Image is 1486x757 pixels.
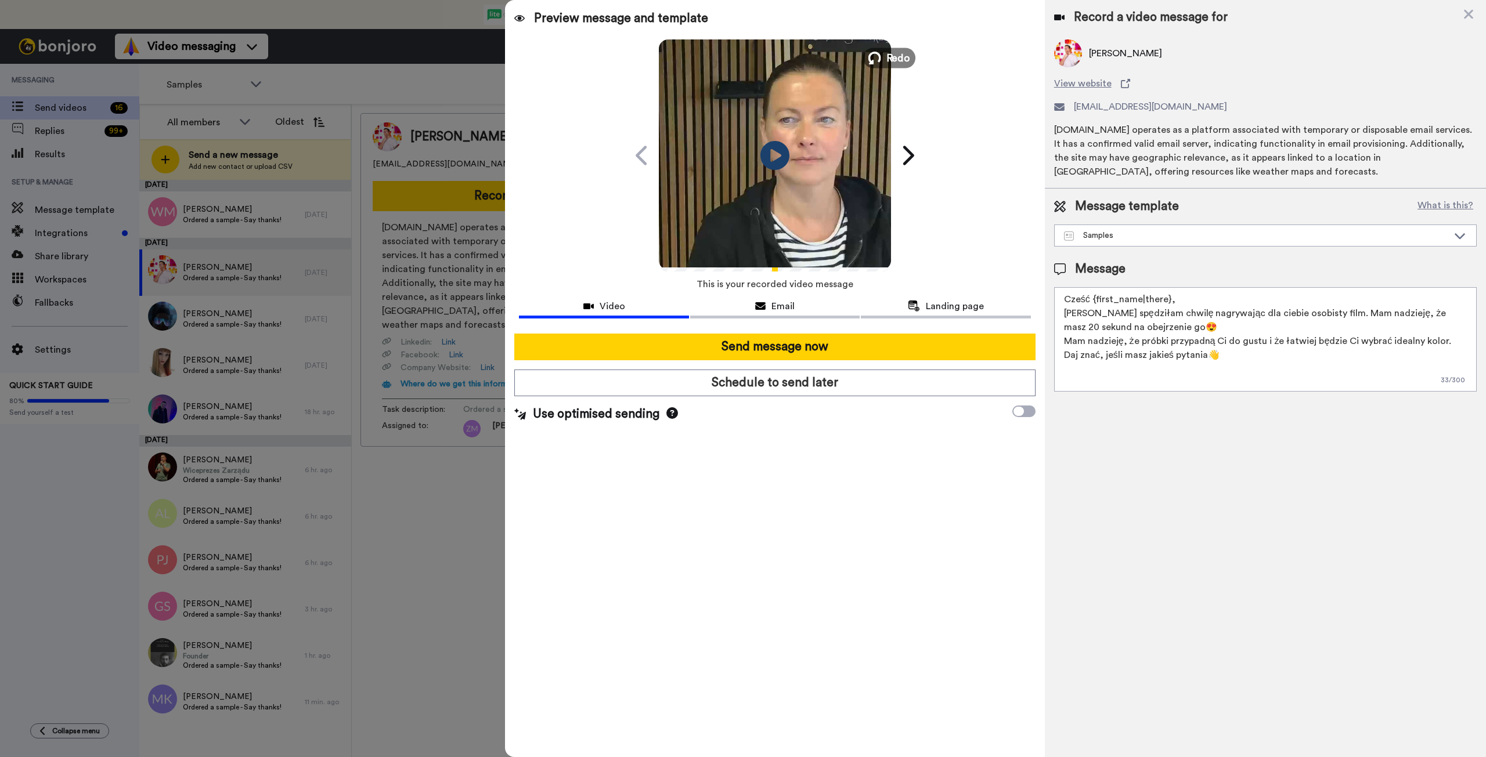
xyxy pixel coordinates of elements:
[1075,198,1179,215] span: Message template
[514,334,1035,360] button: Send message now
[1064,231,1074,241] img: Message-temps.svg
[1074,100,1227,114] span: [EMAIL_ADDRESS][DOMAIN_NAME]
[1414,198,1477,215] button: What is this?
[1064,230,1448,241] div: Samples
[1054,287,1477,392] textarea: Cześć {first_name|there}, [PERSON_NAME] spędziłam chwilę nagrywając dla ciebie osobisty film. Mam...
[600,299,625,313] span: Video
[514,370,1035,396] button: Schedule to send later
[533,405,659,423] span: Use optimised sending
[926,299,984,313] span: Landing page
[697,271,853,297] span: This is your recorded video message
[1054,123,1477,179] div: [DOMAIN_NAME] operates as a platform associated with temporary or disposable email services. It h...
[771,299,795,313] span: Email
[1075,260,1126,278] span: Message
